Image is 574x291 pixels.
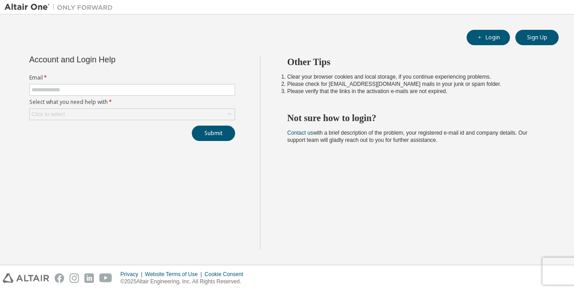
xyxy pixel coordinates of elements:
[120,278,249,286] p: © 2025 Altair Engineering, Inc. All Rights Reserved.
[55,273,64,283] img: facebook.svg
[287,73,543,80] li: Clear your browser cookies and local storage, if you continue experiencing problems.
[287,88,543,95] li: Please verify that the links in the activation e-mails are not expired.
[30,109,235,120] div: Click to select
[515,30,559,45] button: Sign Up
[467,30,510,45] button: Login
[84,273,94,283] img: linkedin.svg
[29,74,235,81] label: Email
[29,56,194,63] div: Account and Login Help
[32,111,65,118] div: Click to select
[69,273,79,283] img: instagram.svg
[287,80,543,88] li: Please check for [EMAIL_ADDRESS][DOMAIN_NAME] mails in your junk or spam folder.
[287,112,543,124] h2: Not sure how to login?
[287,130,528,143] span: with a brief description of the problem, your registered e-mail id and company details. Our suppo...
[287,56,543,68] h2: Other Tips
[192,126,235,141] button: Submit
[29,99,235,106] label: Select what you need help with
[145,271,204,278] div: Website Terms of Use
[99,273,112,283] img: youtube.svg
[5,3,117,12] img: Altair One
[120,271,145,278] div: Privacy
[3,273,49,283] img: altair_logo.svg
[204,271,248,278] div: Cookie Consent
[287,130,313,136] a: Contact us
